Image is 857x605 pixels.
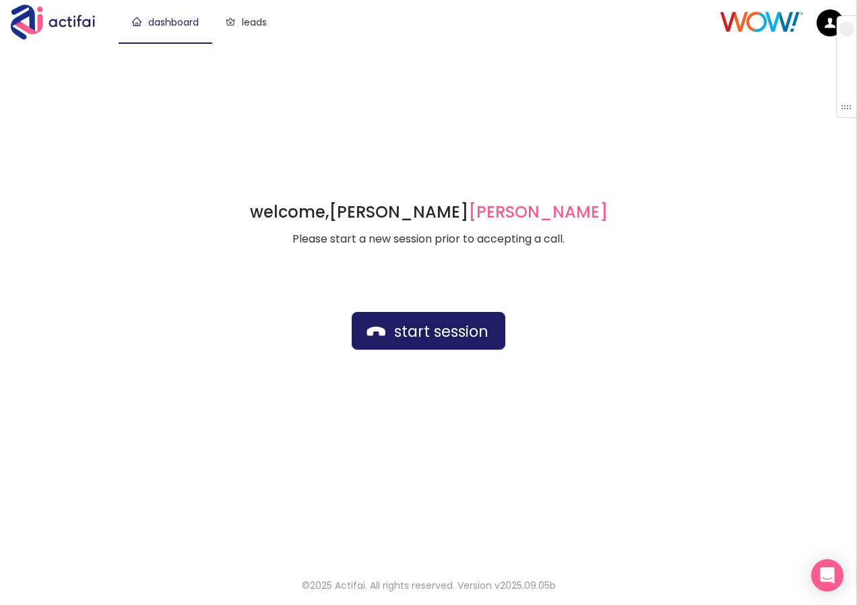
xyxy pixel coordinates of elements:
span: [PERSON_NAME] [468,201,608,223]
h1: welcome, [250,201,608,223]
img: Actifai Logo [11,5,108,40]
a: dashboard [132,15,199,29]
div: Open Intercom Messenger [811,559,844,592]
strong: [PERSON_NAME] [329,201,608,223]
p: Please start a new session prior to accepting a call. [250,231,608,247]
img: default.png [817,9,844,36]
button: start session [352,312,505,350]
img: Client Logo [720,11,803,32]
a: leads [226,15,267,29]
